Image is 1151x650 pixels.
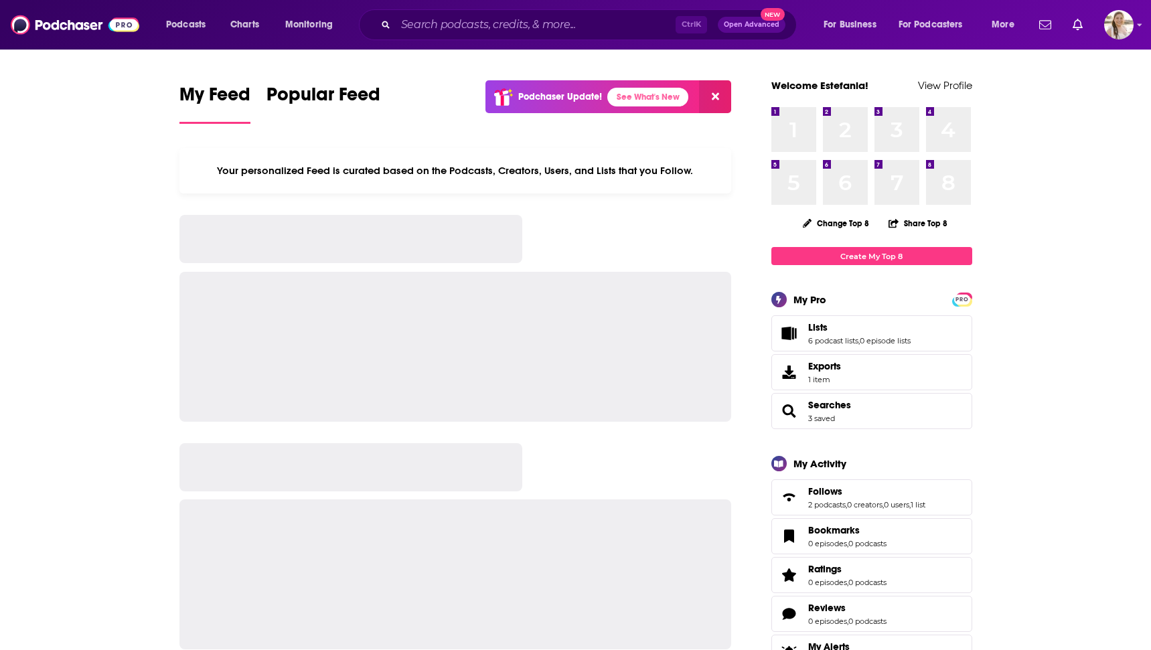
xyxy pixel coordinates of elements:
[793,293,826,306] div: My Pro
[884,500,909,509] a: 0 users
[285,15,333,34] span: Monitoring
[1104,10,1134,39] button: Show profile menu
[808,360,841,372] span: Exports
[890,14,982,35] button: open menu
[888,210,948,236] button: Share Top 8
[847,578,848,587] span: ,
[808,617,847,626] a: 0 episodes
[771,479,972,515] span: Follows
[771,557,972,593] span: Ratings
[11,12,139,37] img: Podchaser - Follow, Share and Rate Podcasts
[795,215,878,232] button: Change Top 8
[883,500,884,509] span: ,
[771,393,972,429] span: Searches
[518,91,602,102] p: Podchaser Update!
[848,578,887,587] a: 0 podcasts
[848,539,887,548] a: 0 podcasts
[724,21,779,28] span: Open Advanced
[793,457,846,470] div: My Activity
[771,518,972,554] span: Bookmarks
[179,83,250,124] a: My Feed
[808,399,851,411] a: Searches
[776,402,803,420] a: Searches
[776,324,803,343] a: Lists
[266,83,380,114] span: Popular Feed
[909,500,911,509] span: ,
[1067,13,1088,36] a: Show notifications dropdown
[776,488,803,507] a: Follows
[607,88,688,106] a: See What's New
[276,14,350,35] button: open menu
[230,15,259,34] span: Charts
[157,14,223,35] button: open menu
[808,578,847,587] a: 0 episodes
[776,604,803,623] a: Reviews
[808,602,846,614] span: Reviews
[847,500,883,509] a: 0 creators
[771,596,972,632] span: Reviews
[808,485,842,497] span: Follows
[954,294,970,304] a: PRO
[771,79,868,92] a: Welcome Estefania!
[776,363,803,382] span: Exports
[846,500,847,509] span: ,
[396,14,676,35] input: Search podcasts, credits, & more...
[222,14,267,35] a: Charts
[718,17,785,33] button: Open AdvancedNew
[179,148,732,193] div: Your personalized Feed is curated based on the Podcasts, Creators, Users, and Lists that you Follow.
[808,414,835,423] a: 3 saved
[860,336,911,345] a: 0 episode lists
[808,321,911,333] a: Lists
[808,524,860,536] span: Bookmarks
[1104,10,1134,39] span: Logged in as acquavie
[808,539,847,548] a: 0 episodes
[1034,13,1057,36] a: Show notifications dropdown
[808,485,925,497] a: Follows
[776,566,803,584] a: Ratings
[776,527,803,546] a: Bookmarks
[808,321,828,333] span: Lists
[899,15,963,34] span: For Podcasters
[166,15,206,34] span: Podcasts
[858,336,860,345] span: ,
[808,563,887,575] a: Ratings
[808,563,842,575] span: Ratings
[771,247,972,265] a: Create My Top 8
[847,539,848,548] span: ,
[814,14,893,35] button: open menu
[808,524,887,536] a: Bookmarks
[848,617,887,626] a: 0 podcasts
[992,15,1014,34] span: More
[808,336,858,345] a: 6 podcast lists
[771,354,972,390] a: Exports
[824,15,876,34] span: For Business
[808,602,887,614] a: Reviews
[372,9,810,40] div: Search podcasts, credits, & more...
[266,83,380,124] a: Popular Feed
[918,79,972,92] a: View Profile
[761,8,785,21] span: New
[1104,10,1134,39] img: User Profile
[808,500,846,509] a: 2 podcasts
[676,16,707,33] span: Ctrl K
[954,295,970,305] span: PRO
[179,83,250,114] span: My Feed
[911,500,925,509] a: 1 list
[771,315,972,351] span: Lists
[982,14,1031,35] button: open menu
[808,375,841,384] span: 1 item
[847,617,848,626] span: ,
